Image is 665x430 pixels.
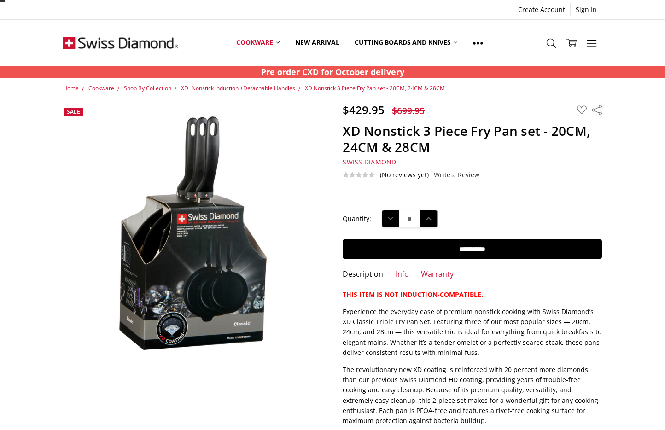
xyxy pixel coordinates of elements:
[343,365,602,426] p: The revolutionary new XD coating is reinforced with 20 percent more diamonds than our previous Sw...
[343,290,483,299] strong: THIS ITEM IS NOT INDUCTION-COMPATIBLE.
[88,367,89,368] img: XD Nonstick 3 Piece Fry Pan set - 20CM, 24CM & 28CM
[434,171,479,179] a: Write a Review
[305,84,445,92] a: XD Nonstick 3 Piece Fry Pan set - 20CM, 24CM & 28CM
[513,3,570,16] a: Create Account
[124,84,171,92] a: Shop By Collection
[88,84,114,92] a: Cookware
[347,22,465,63] a: Cutting boards and knives
[392,105,425,117] span: $699.95
[181,84,295,92] a: XD+Nonstick Induction +Detachable Handles
[343,123,602,155] h1: XD Nonstick 3 Piece Fry Pan set - 20CM, 24CM & 28CM
[63,20,178,66] img: Free Shipping On Every Order
[86,367,87,368] img: XD Nonstick 3 Piece Fry Pan set - 20CM, 24CM & 28CM
[261,66,404,77] strong: Pre order CXD for October delivery
[421,269,454,280] a: Warranty
[343,102,385,117] span: $429.95
[343,307,602,358] p: Experience the everyday ease of premium nonstick cooking with Swiss Diamond’s XD Classic Triple F...
[228,22,287,63] a: Cookware
[287,22,347,63] a: New arrival
[343,269,383,280] a: Description
[396,269,409,280] a: Info
[67,108,80,116] span: Sale
[465,22,491,64] a: Show All
[380,171,429,179] span: (No reviews yet)
[571,3,602,16] a: Sign In
[63,84,79,92] a: Home
[343,157,396,166] span: Swiss Diamond
[83,367,84,368] img: XD Nonstick 3 Piece Fry Pan set - 20CM, 24CM & 28CM
[343,214,371,224] label: Quantity:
